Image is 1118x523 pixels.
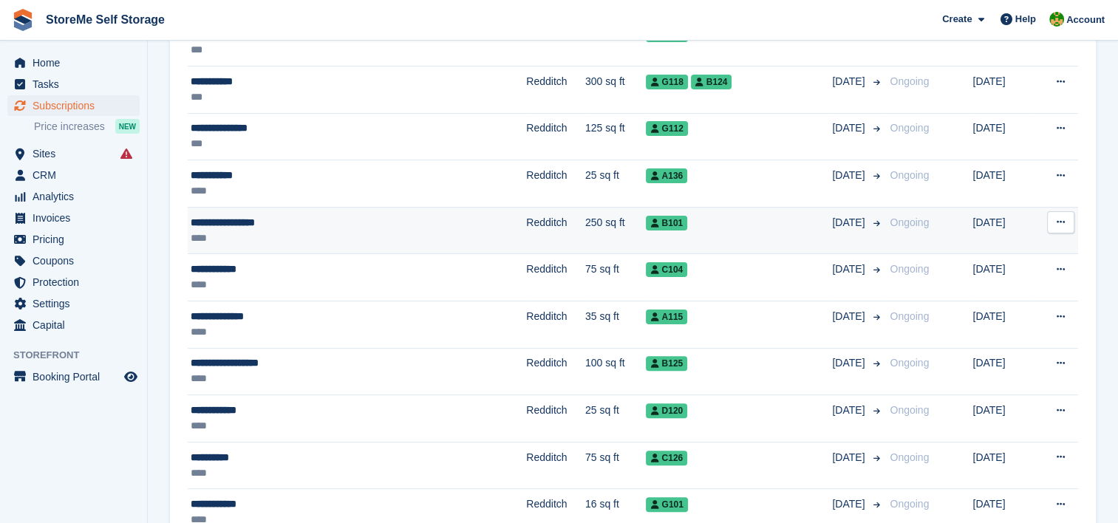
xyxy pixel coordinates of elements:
td: Redditch [526,66,585,114]
span: [DATE] [832,403,868,418]
td: 200 sq ft [585,19,647,66]
td: Redditch [526,395,585,442]
td: Redditch [526,254,585,301]
span: Analytics [33,186,121,207]
td: [DATE] [972,442,1033,489]
a: Preview store [122,368,140,386]
a: menu [7,208,140,228]
span: G112 [646,121,687,136]
td: Redditch [526,301,585,349]
span: Invoices [33,208,121,228]
span: Sites [33,143,121,164]
span: Ongoing [890,75,929,87]
a: menu [7,186,140,207]
td: [DATE] [972,66,1033,114]
span: Ongoing [890,310,929,322]
img: stora-icon-8386f47178a22dfd0bd8f6a31ec36ba5ce8667c1dd55bd0f319d3a0aa187defe.svg [12,9,34,31]
a: menu [7,315,140,335]
td: 75 sq ft [585,254,647,301]
span: Account [1066,13,1105,27]
span: C104 [646,262,687,277]
span: G101 [646,497,687,512]
td: 250 sq ft [585,207,647,254]
span: Settings [33,293,121,314]
img: StorMe [1049,12,1064,27]
span: Tasks [33,74,121,95]
span: Ongoing [890,169,929,181]
span: Capital [33,315,121,335]
span: Storefront [13,348,147,363]
td: 25 sq ft [585,395,647,442]
span: G118 [646,75,687,89]
td: Redditch [526,207,585,254]
span: Booking Portal [33,366,121,387]
span: D120 [646,403,687,418]
a: StoreMe Self Storage [40,7,171,32]
span: [DATE] [832,355,868,371]
span: Price increases [34,120,105,134]
span: [DATE] [832,450,868,465]
td: Redditch [526,113,585,160]
a: menu [7,229,140,250]
td: Redditch [526,160,585,208]
td: 125 sq ft [585,113,647,160]
span: Pricing [33,229,121,250]
span: B125 [646,356,687,371]
td: 300 sq ft [585,66,647,114]
a: menu [7,143,140,164]
td: [DATE] [972,348,1033,395]
span: Ongoing [890,263,929,275]
span: [DATE] [832,168,868,183]
span: CRM [33,165,121,185]
a: menu [7,95,140,116]
a: menu [7,250,140,271]
span: A115 [646,310,687,324]
td: [DATE] [972,301,1033,349]
span: Help [1015,12,1036,27]
a: menu [7,366,140,387]
td: Redditch [526,442,585,489]
a: menu [7,272,140,293]
td: [DATE] [972,113,1033,160]
td: 35 sq ft [585,301,647,349]
span: Create [942,12,972,27]
a: menu [7,74,140,95]
span: Ongoing [890,404,929,416]
a: menu [7,293,140,314]
span: A136 [646,168,687,183]
td: 75 sq ft [585,442,647,489]
span: [DATE] [832,496,868,512]
td: Redditch [526,348,585,395]
span: Ongoing [890,498,929,510]
span: Ongoing [890,451,929,463]
span: [DATE] [832,261,868,277]
td: [DATE] [972,254,1033,301]
span: [DATE] [832,120,868,136]
span: [DATE] [832,215,868,230]
a: Price increases NEW [34,118,140,134]
td: 100 sq ft [585,348,647,395]
a: menu [7,52,140,73]
span: Ongoing [890,122,929,134]
span: [DATE] [832,309,868,324]
span: Coupons [33,250,121,271]
span: Ongoing [890,216,929,228]
td: Redditch [526,19,585,66]
td: [DATE] [972,19,1033,66]
td: [DATE] [972,160,1033,208]
div: NEW [115,119,140,134]
span: C126 [646,451,687,465]
span: Home [33,52,121,73]
td: 25 sq ft [585,160,647,208]
td: [DATE] [972,207,1033,254]
span: B124 [691,75,732,89]
span: Subscriptions [33,95,121,116]
i: Smart entry sync failures have occurred [120,148,132,160]
a: menu [7,165,140,185]
td: [DATE] [972,395,1033,442]
span: Ongoing [890,357,929,369]
span: Protection [33,272,121,293]
span: [DATE] [832,74,868,89]
span: B101 [646,216,687,230]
